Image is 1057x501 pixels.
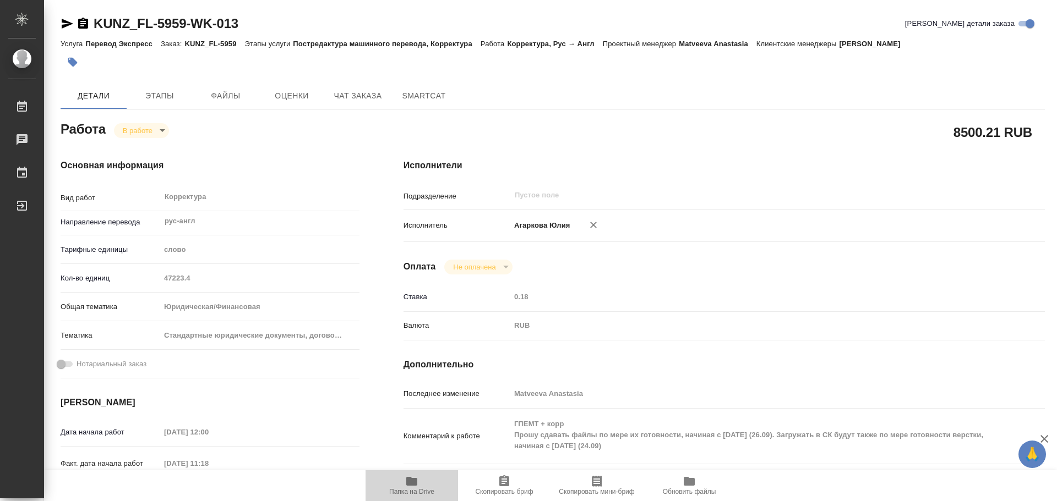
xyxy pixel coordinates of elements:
[265,89,318,103] span: Оценки
[510,415,991,455] textarea: ГПЕМТ + корр Прошу сдавать файлы по мере их готовности, начиная с [DATE] (26.09). Загружать в СК ...
[61,244,160,255] p: Тарифные единицы
[510,289,991,305] input: Пустое поле
[199,89,252,103] span: Файлы
[510,220,570,231] p: Агаркова Юлия
[67,89,120,103] span: Детали
[603,40,679,48] p: Проектный менеджер
[840,40,909,48] p: [PERSON_NAME]
[61,301,160,312] p: Общая тематика
[61,273,160,284] p: Кол-во единиц
[61,50,85,74] button: Добавить тэг
[756,40,840,48] p: Клиентские менеджеры
[458,470,551,501] button: Скопировать бриф
[510,316,991,335] div: RUB
[510,386,991,401] input: Пустое поле
[404,358,1045,371] h4: Дополнительно
[160,298,359,316] div: Юридическая/Финансовая
[61,396,359,409] h4: [PERSON_NAME]
[94,16,238,31] a: KUNZ_FL-5959-WK-013
[389,488,434,496] span: Папка на Drive
[245,40,293,48] p: Этапы услуги
[160,424,257,440] input: Пустое поле
[551,470,643,501] button: Скопировать мини-бриф
[1018,441,1046,468] button: 🙏
[450,262,499,272] button: Не оплачена
[133,89,186,103] span: Этапы
[61,159,359,172] h4: Основная информация
[61,427,160,438] p: Дата начала работ
[61,118,106,138] h2: Работа
[160,270,359,286] input: Пустое поле
[663,488,716,496] span: Обновить файлы
[119,126,156,135] button: В работе
[61,17,74,30] button: Скопировать ссылку для ЯМессенджера
[77,17,90,30] button: Скопировать ссылку
[507,40,602,48] p: Корректура, Рус → Англ
[160,240,359,259] div: слово
[404,320,510,331] p: Валюта
[643,470,735,501] button: Обновить файлы
[61,458,160,469] p: Факт. дата начала работ
[366,470,458,501] button: Папка на Drive
[404,159,1045,172] h4: Исполнители
[77,359,146,370] span: Нотариальный заказ
[184,40,244,48] p: KUNZ_FL-5959
[1023,443,1042,466] span: 🙏
[475,488,533,496] span: Скопировать бриф
[581,213,606,237] button: Удалить исполнителя
[481,40,508,48] p: Работа
[61,192,160,203] p: Вид работ
[954,123,1032,141] h2: 8500.21 RUB
[160,326,359,345] div: Стандартные юридические документы, договоры, уставы
[293,40,480,48] p: Постредактура машинного перевода, Корректура
[331,89,384,103] span: Чат заказа
[514,189,966,202] input: Пустое поле
[559,488,634,496] span: Скопировать мини-бриф
[61,40,85,48] p: Услуга
[444,260,512,274] div: В работе
[404,220,510,231] p: Исполнитель
[404,260,436,273] h4: Оплата
[397,89,450,103] span: SmartCat
[905,18,1015,29] span: [PERSON_NAME] детали заказа
[404,388,510,399] p: Последнее изменение
[404,291,510,302] p: Ставка
[61,217,160,228] p: Направление перевода
[679,40,756,48] p: Matveeva Anastasia
[404,191,510,202] p: Подразделение
[85,40,161,48] p: Перевод Экспресс
[161,40,184,48] p: Заказ:
[160,455,257,471] input: Пустое поле
[404,431,510,442] p: Комментарий к работе
[61,330,160,341] p: Тематика
[114,123,169,138] div: В работе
